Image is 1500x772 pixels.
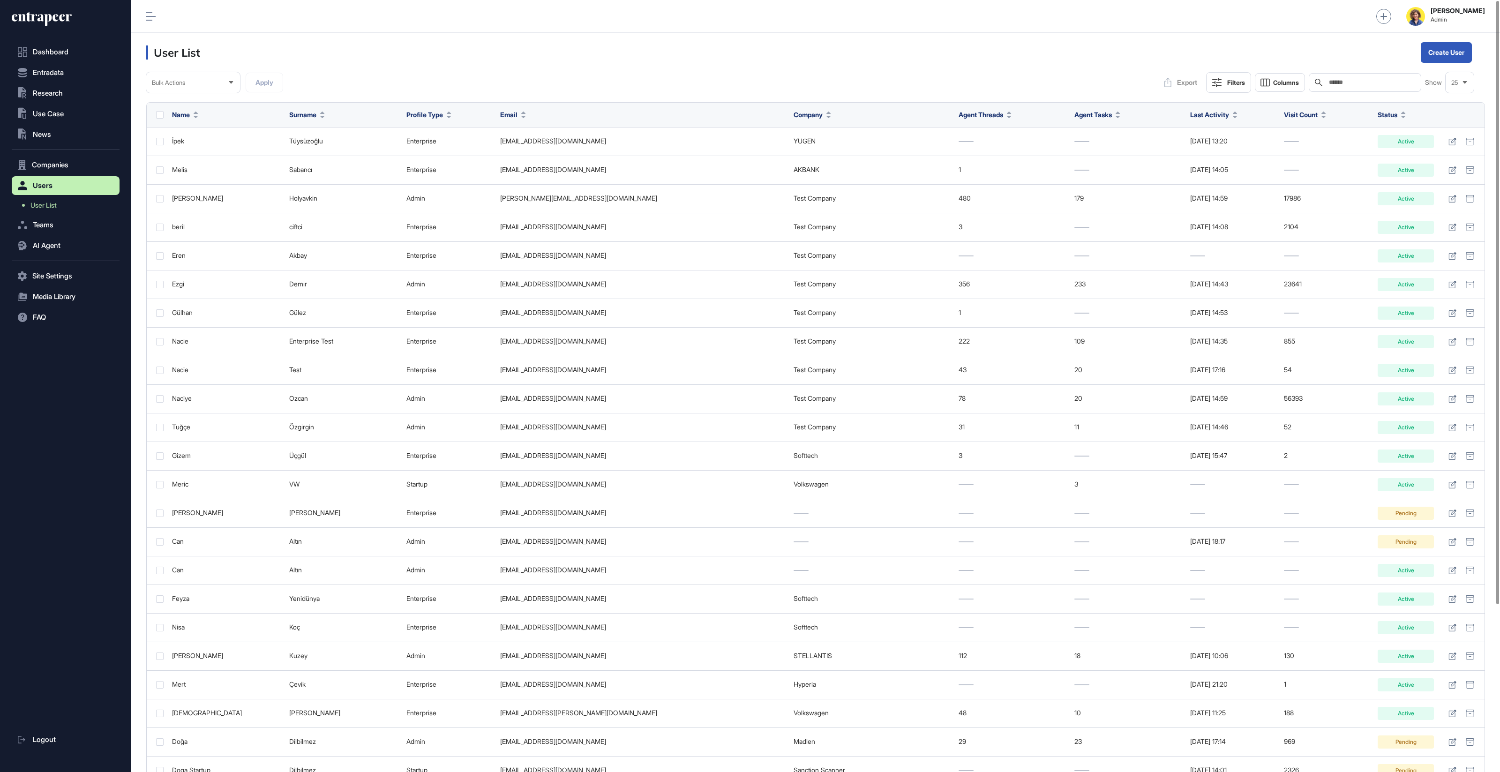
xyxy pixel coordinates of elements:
[959,395,1065,402] div: 78
[289,223,397,231] div: ciftci
[12,176,120,195] button: Users
[959,738,1065,745] div: 29
[1378,478,1434,491] div: Active
[1378,135,1434,148] div: Active
[1074,423,1181,431] div: 11
[152,79,185,86] span: Bulk Actions
[500,337,784,345] div: [EMAIL_ADDRESS][DOMAIN_NAME]
[172,623,280,631] div: Nisa
[959,652,1065,660] div: 112
[12,105,120,123] button: Use Case
[289,623,397,631] div: Koç
[1406,7,1425,26] img: admin-avatar
[12,156,120,174] button: Companies
[1378,707,1434,720] div: Active
[12,287,120,306] button: Media Library
[1378,450,1434,463] div: Active
[1421,42,1472,63] button: Create User
[406,623,491,631] div: enterprise
[33,182,52,189] span: Users
[12,267,120,285] button: Site Settings
[794,394,836,402] a: Test Company
[1378,650,1434,663] div: Active
[1190,538,1275,545] div: [DATE] 18:17
[959,195,1065,202] div: 480
[289,480,397,488] div: VW
[500,652,784,660] div: [EMAIL_ADDRESS][DOMAIN_NAME]
[172,309,280,316] div: Gülhan
[794,110,831,120] button: Company
[1190,309,1275,316] div: [DATE] 14:53
[959,280,1065,288] div: 356
[1451,79,1458,86] span: 25
[794,623,818,631] a: Softtech
[33,221,53,229] span: Teams
[1074,709,1181,717] div: 10
[1284,366,1368,374] div: 54
[1284,395,1368,402] div: 56393
[289,738,397,745] div: Dilbilmez
[794,709,829,717] a: Volkswagen
[289,566,397,574] div: Altın
[172,423,280,431] div: Tuğçe
[33,90,63,97] span: Research
[172,681,280,688] div: Mert
[1190,681,1275,688] div: [DATE] 21:20
[12,216,120,234] button: Teams
[1190,223,1275,231] div: [DATE] 14:08
[1074,280,1181,288] div: 233
[500,280,784,288] div: [EMAIL_ADDRESS][DOMAIN_NAME]
[33,110,64,118] span: Use Case
[959,366,1065,374] div: 43
[289,110,325,120] button: Surname
[500,395,784,402] div: [EMAIL_ADDRESS][DOMAIN_NAME]
[1255,73,1305,92] button: Columns
[1378,164,1434,177] div: Active
[1378,735,1434,749] div: Pending
[500,681,784,688] div: [EMAIL_ADDRESS][DOMAIN_NAME]
[33,314,46,321] span: FAQ
[172,110,198,120] button: Name
[794,594,818,602] a: Softtech
[1378,592,1434,606] div: Active
[406,137,491,145] div: enterprise
[959,709,1065,717] div: 48
[172,195,280,202] div: [PERSON_NAME]
[289,252,397,259] div: Akbay
[32,161,68,169] span: Companies
[1378,249,1434,262] div: Active
[1190,166,1275,173] div: [DATE] 14:05
[500,595,784,602] div: [EMAIL_ADDRESS][DOMAIN_NAME]
[1074,738,1181,745] div: 23
[172,566,280,574] div: Can
[1378,564,1434,577] div: Active
[406,337,491,345] div: enterprise
[959,223,1065,231] div: 3
[959,452,1065,459] div: 3
[406,652,491,660] div: admin
[794,137,816,145] a: YUGEN
[172,252,280,259] div: Eren
[500,252,784,259] div: [EMAIL_ADDRESS][DOMAIN_NAME]
[12,43,120,61] a: Dashboard
[1378,278,1434,291] div: Active
[500,423,784,431] div: [EMAIL_ADDRESS][DOMAIN_NAME]
[500,509,784,517] div: [EMAIL_ADDRESS][DOMAIN_NAME]
[406,480,491,488] div: startup
[500,623,784,631] div: [EMAIL_ADDRESS][DOMAIN_NAME]
[1074,110,1112,120] span: Agent Tasks
[406,309,491,316] div: enterprise
[406,110,451,120] button: Profile Type
[172,480,280,488] div: Meric
[1206,72,1251,93] button: Filters
[406,595,491,602] div: enterprise
[794,480,829,488] a: Volkswagen
[33,69,64,76] span: Entradata
[1190,110,1237,120] button: Last Activity
[1378,110,1406,120] button: Status
[406,195,491,202] div: admin
[1284,423,1368,431] div: 52
[33,48,68,56] span: Dashboard
[289,110,316,120] span: Surname
[12,308,120,327] button: FAQ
